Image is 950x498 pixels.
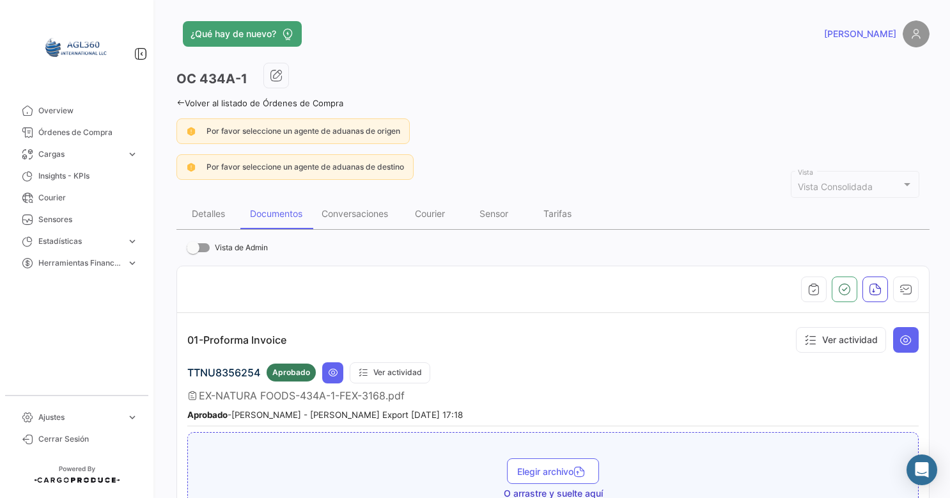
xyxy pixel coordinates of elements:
[38,236,121,247] span: Estadísticas
[38,412,121,423] span: Ajustes
[215,240,268,255] span: Vista de Admin
[192,208,225,219] div: Detalles
[903,20,930,47] img: placeholder-user.png
[38,214,138,225] span: Sensores
[38,257,121,269] span: Herramientas Financieras
[38,433,138,445] span: Cerrar Sesión
[127,149,138,160] span: expand_more
[127,257,138,269] span: expand_more
[187,410,228,420] b: Aprobado
[415,208,445,219] div: Courier
[45,15,109,79] img: 64a6efb6-309f-488a-b1f1-3442125ebd42.png
[507,458,599,484] button: Elegir archivo
[10,100,143,122] a: Overview
[187,410,463,420] small: - [PERSON_NAME] - [PERSON_NAME] Export [DATE] 17:18
[206,126,400,136] span: Por favor seleccione un agente de aduanas de origen
[127,412,138,423] span: expand_more
[38,149,121,160] span: Cargas
[10,165,143,187] a: Insights - KPIs
[350,362,430,383] button: Ver actividad
[796,327,886,353] button: Ver actividad
[176,70,247,88] h3: OC 434A-1
[38,170,138,182] span: Insights - KPIs
[187,366,260,379] span: TTNU8356254
[191,28,276,40] span: ¿Qué hay de nuevo?
[824,28,896,40] span: [PERSON_NAME]
[38,105,138,116] span: Overview
[176,98,343,108] a: Volver al listado de Órdenes de Compra
[272,367,310,378] span: Aprobado
[10,122,143,143] a: Órdenes de Compra
[798,181,873,192] mat-select-trigger: Vista Consolidada
[38,127,138,138] span: Órdenes de Compra
[38,192,138,204] span: Courier
[187,333,286,346] p: 01-Proforma Invoice
[199,389,405,402] span: EX-NATURA FOODS-434A-1-FEX-3168.pdf
[206,162,404,172] span: Por favor seleccione un agente de aduanas de destino
[543,208,572,219] div: Tarifas
[127,236,138,247] span: expand_more
[183,21,302,47] button: ¿Qué hay de nuevo?
[907,454,937,485] div: Abrir Intercom Messenger
[250,208,302,219] div: Documentos
[517,466,589,477] span: Elegir archivo
[479,208,508,219] div: Sensor
[10,187,143,209] a: Courier
[10,209,143,230] a: Sensores
[322,208,388,219] div: Conversaciones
